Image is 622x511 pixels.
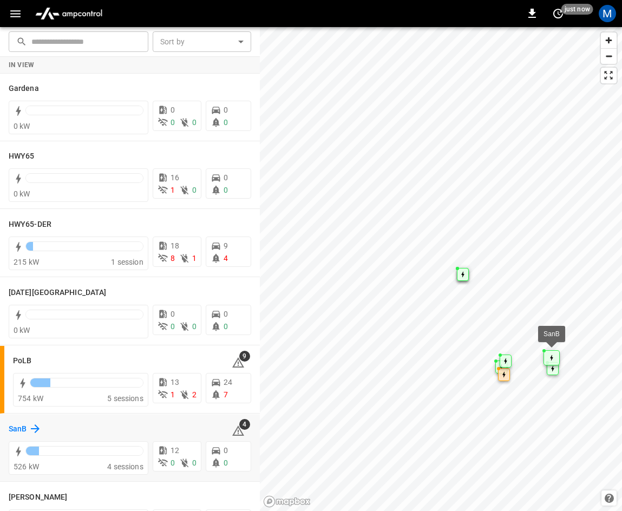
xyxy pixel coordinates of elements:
[544,350,560,365] div: Map marker
[171,390,175,399] span: 1
[224,186,228,194] span: 0
[263,495,311,508] a: Mapbox homepage
[107,462,143,471] span: 4 sessions
[31,3,107,24] img: ampcontrol.io logo
[171,118,175,127] span: 0
[171,310,175,318] span: 0
[171,458,175,467] span: 0
[14,189,30,198] span: 0 kW
[171,173,179,182] span: 16
[171,186,175,194] span: 1
[9,492,67,503] h6: Vernon
[171,446,179,455] span: 12
[224,241,228,250] span: 9
[224,254,228,263] span: 4
[224,378,232,386] span: 24
[171,106,175,114] span: 0
[224,118,228,127] span: 0
[601,49,617,64] span: Zoom out
[9,61,35,69] strong: In View
[9,287,106,299] h6: Karma Center
[14,326,30,335] span: 0 kW
[192,322,197,331] span: 0
[601,48,617,64] button: Zoom out
[224,173,228,182] span: 0
[599,5,616,22] div: profile-icon
[107,394,143,403] span: 5 sessions
[171,322,175,331] span: 0
[224,322,228,331] span: 0
[544,329,560,339] div: SanB
[601,32,617,48] button: Zoom in
[561,4,593,15] span: just now
[171,378,179,386] span: 13
[239,351,250,362] span: 9
[9,423,27,435] h6: SanB
[224,446,228,455] span: 0
[9,83,39,95] h6: Gardena
[14,258,39,266] span: 215 kW
[171,254,175,263] span: 8
[498,368,510,381] div: Map marker
[9,219,51,231] h6: HWY65-DER
[192,118,197,127] span: 0
[18,394,43,403] span: 754 kW
[457,268,469,281] div: Map marker
[14,462,39,471] span: 526 kW
[192,186,197,194] span: 0
[224,458,228,467] span: 0
[224,390,228,399] span: 7
[239,419,250,430] span: 4
[549,5,567,22] button: set refresh interval
[111,258,143,266] span: 1 session
[171,241,179,250] span: 18
[192,458,197,467] span: 0
[500,355,512,368] div: Map marker
[9,150,35,162] h6: HWY65
[13,355,31,367] h6: PoLB
[192,254,197,263] span: 1
[224,106,228,114] span: 0
[495,361,507,374] div: Map marker
[260,27,622,511] canvas: Map
[192,390,197,399] span: 2
[224,310,228,318] span: 0
[14,122,30,130] span: 0 kW
[547,362,559,375] div: Map marker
